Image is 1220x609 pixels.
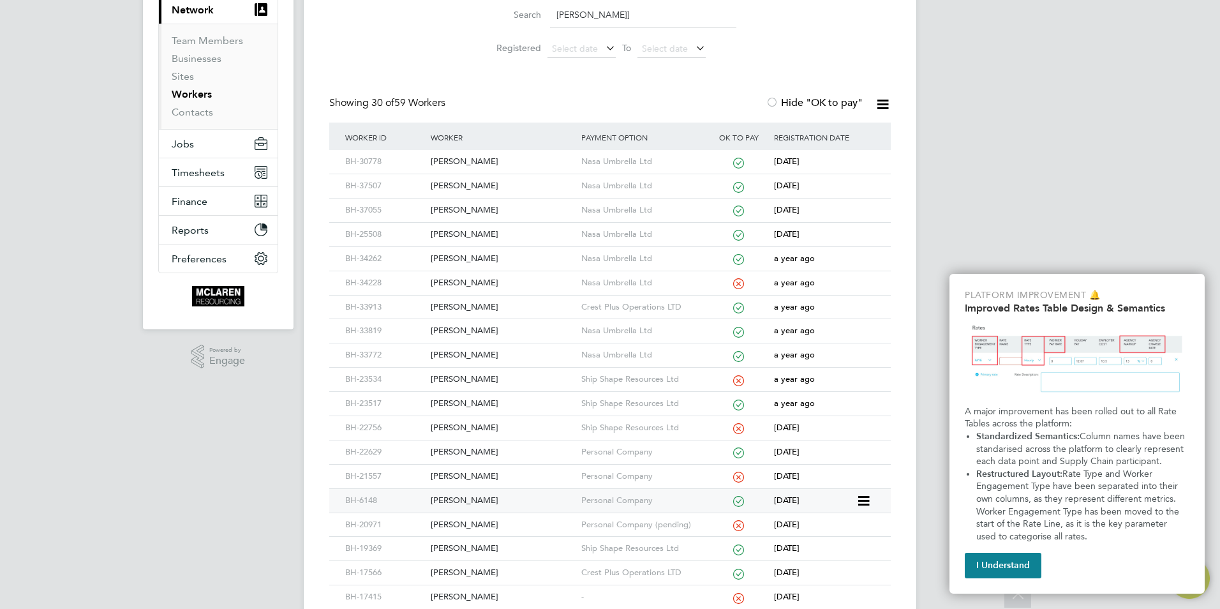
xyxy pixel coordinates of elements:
[428,585,577,609] div: [PERSON_NAME]
[428,416,577,440] div: [PERSON_NAME]
[484,42,541,54] label: Registered
[172,88,212,100] a: Workers
[578,513,707,537] div: Personal Company (pending)
[774,422,800,433] span: [DATE]
[774,373,815,384] span: a year ago
[774,180,800,191] span: [DATE]
[578,271,707,295] div: Nasa Umbrella Ltd
[428,392,577,416] div: [PERSON_NAME]
[342,489,428,513] div: BH-6148
[209,356,245,366] span: Engage
[578,561,707,585] div: Crest Plus Operations LTD
[342,465,428,488] div: BH-21557
[342,585,428,609] div: BH-17415
[172,106,213,118] a: Contacts
[774,349,815,360] span: a year ago
[578,199,707,222] div: Nasa Umbrella Ltd
[342,392,428,416] div: BH-23517
[428,561,577,585] div: [PERSON_NAME]
[428,150,577,174] div: [PERSON_NAME]
[578,537,707,560] div: Ship Shape Resources Ltd
[578,150,707,174] div: Nasa Umbrella Ltd
[774,591,800,602] span: [DATE]
[428,537,577,560] div: [PERSON_NAME]
[209,345,245,356] span: Powered by
[774,277,815,288] span: a year ago
[578,368,707,391] div: Ship Shape Resources Ltd
[342,368,428,391] div: BH-23534
[342,247,428,271] div: BH-34262
[774,495,800,506] span: [DATE]
[965,289,1189,302] p: Platform Improvement 🔔
[342,199,428,222] div: BH-37055
[642,43,688,54] span: Select date
[771,123,878,152] div: Registration Date
[976,431,1080,442] strong: Standardized Semantics:
[774,470,800,481] span: [DATE]
[774,204,800,215] span: [DATE]
[774,446,800,457] span: [DATE]
[428,247,577,271] div: [PERSON_NAME]
[172,195,207,207] span: Finance
[774,253,815,264] span: a year ago
[774,567,800,578] span: [DATE]
[172,52,221,64] a: Businesses
[192,286,244,306] img: mclaren-logo-retina.png
[578,489,707,513] div: Personal Company
[158,286,278,306] a: Go to home page
[976,431,1187,467] span: Column names have been standarised across the platform to clearly represent each data point and S...
[428,199,577,222] div: [PERSON_NAME]
[428,465,577,488] div: [PERSON_NAME]
[949,274,1205,594] div: Improved Rate Table Semantics
[578,440,707,464] div: Personal Company
[342,343,428,367] div: BH-33772
[976,469,1182,542] span: Rate Type and Worker Engagement Type have been separated into their own columns, as they represen...
[774,301,815,312] span: a year ago
[428,440,577,464] div: [PERSON_NAME]
[428,123,577,152] div: Worker
[774,156,800,167] span: [DATE]
[578,247,707,271] div: Nasa Umbrella Ltd
[774,398,815,409] span: a year ago
[428,343,577,367] div: [PERSON_NAME]
[342,296,428,319] div: BH-33913
[428,368,577,391] div: [PERSON_NAME]
[342,174,428,198] div: BH-37507
[552,43,598,54] span: Select date
[774,543,800,553] span: [DATE]
[428,513,577,537] div: [PERSON_NAME]
[774,325,815,336] span: a year ago
[550,3,736,27] input: Name, email or phone number
[172,34,243,47] a: Team Members
[965,302,1189,314] h2: Improved Rates Table Design & Semantics
[578,223,707,246] div: Nasa Umbrella Ltd
[578,416,707,440] div: Ship Shape Resources Ltd
[428,271,577,295] div: [PERSON_NAME]
[774,519,800,530] span: [DATE]
[976,469,1062,479] strong: Restructured Layout:
[342,561,428,585] div: BH-17566
[965,553,1041,578] button: I Understand
[578,296,707,319] div: Crest Plus Operations LTD
[342,123,428,152] div: Worker ID
[329,96,448,110] div: Showing
[766,96,863,109] label: Hide "OK to pay"
[172,138,194,150] span: Jobs
[774,229,800,239] span: [DATE]
[578,319,707,343] div: Nasa Umbrella Ltd
[578,343,707,367] div: Nasa Umbrella Ltd
[371,96,394,109] span: 30 of
[578,465,707,488] div: Personal Company
[578,174,707,198] div: Nasa Umbrella Ltd
[342,271,428,295] div: BH-34228
[706,123,771,152] div: OK to pay
[618,40,635,56] span: To
[484,9,541,20] label: Search
[342,416,428,440] div: BH-22756
[342,223,428,246] div: BH-25508
[578,392,707,416] div: Ship Shape Resources Ltd
[578,585,707,609] div: -
[342,537,428,560] div: BH-19369
[172,70,194,82] a: Sites
[342,513,428,537] div: BH-20971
